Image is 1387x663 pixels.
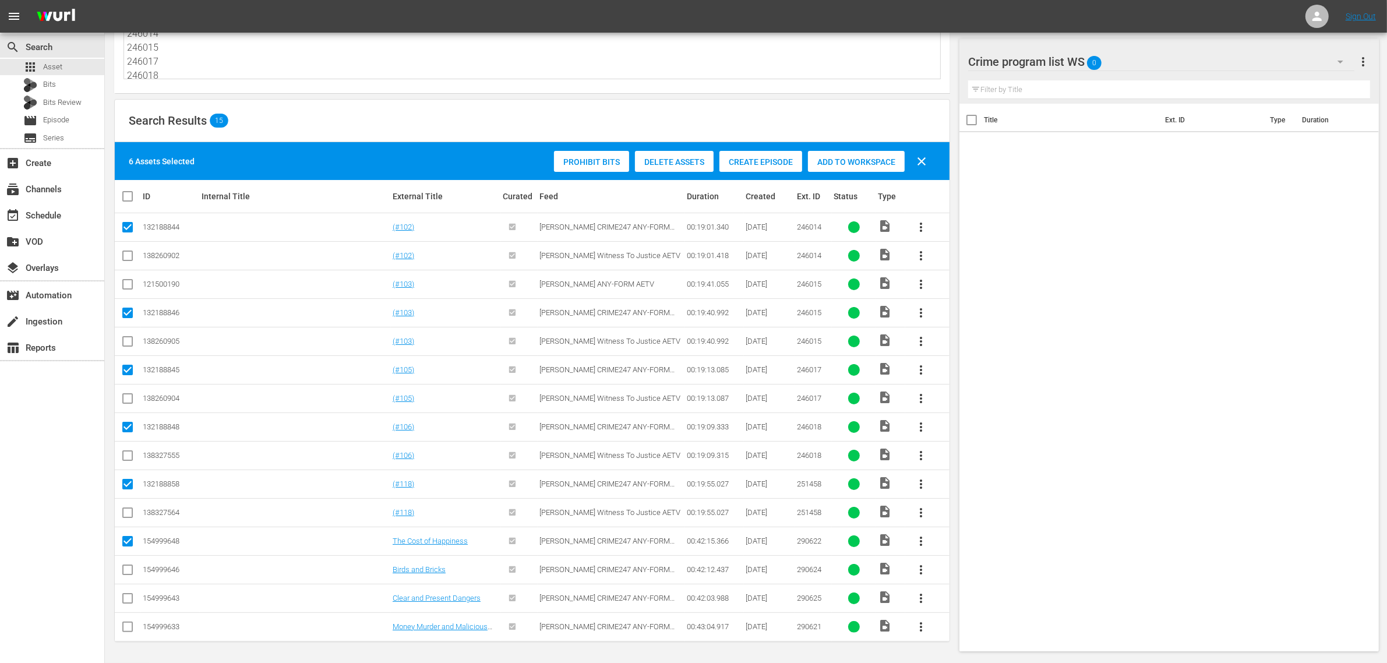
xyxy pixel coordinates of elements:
[746,451,793,460] div: [DATE]
[797,451,821,460] span: 246018
[687,394,742,403] div: 00:19:13.087
[907,499,935,527] button: more_vert
[43,97,82,108] span: Bits Review
[129,114,207,128] span: Search Results
[393,280,414,288] a: (#103)
[539,192,683,201] div: Feed
[539,508,680,517] span: [PERSON_NAME] Witness To Justice AETV
[143,594,198,602] div: 154999643
[797,251,821,260] span: 246014
[6,209,20,223] span: Schedule
[687,422,742,431] div: 00:19:09.333
[687,223,742,231] div: 00:19:01.340
[143,508,198,517] div: 138327564
[687,508,742,517] div: 00:19:55.027
[878,505,892,519] span: Video
[746,537,793,545] div: [DATE]
[797,394,821,403] span: 246017
[539,422,675,440] span: [PERSON_NAME] CRIME247 ANY-FORM AETV
[143,394,198,403] div: 138260904
[797,508,821,517] span: 251458
[539,594,675,611] span: [PERSON_NAME] CRIME247 ANY-FORM AETV
[143,451,198,460] div: 138327555
[127,27,940,80] textarea: 246014 246015 246017 246018 251458 290622 290624 290625 290621
[393,422,414,431] a: (#106)
[1346,12,1376,21] a: Sign Out
[907,584,935,612] button: more_vert
[393,251,414,260] a: (#102)
[393,192,499,201] div: External Title
[914,477,928,491] span: more_vert
[539,308,675,326] span: [PERSON_NAME] CRIME247 ANY-FORM AETV
[393,337,414,345] a: (#103)
[907,385,935,412] button: more_vert
[6,182,20,196] span: Channels
[878,305,892,319] span: Video
[6,288,20,302] span: Automation
[687,280,742,288] div: 00:19:41.055
[23,131,37,145] span: Series
[907,242,935,270] button: more_vert
[539,280,654,288] span: [PERSON_NAME] ANY-FORM AETV
[907,270,935,298] button: more_vert
[393,622,492,640] a: Money Murder and Malicious Intent
[143,337,198,345] div: 138260905
[746,622,793,631] div: [DATE]
[143,192,198,201] div: ID
[6,315,20,329] span: Ingestion
[914,449,928,463] span: more_vert
[914,249,928,263] span: more_vert
[635,157,714,167] span: Delete Assets
[6,156,20,170] span: Create
[907,327,935,355] button: more_vert
[746,594,793,602] div: [DATE]
[878,590,892,604] span: Video
[539,479,675,497] span: [PERSON_NAME] CRIME247 ANY-FORM AETV
[43,114,69,126] span: Episode
[43,79,56,90] span: Bits
[746,479,793,488] div: [DATE]
[746,394,793,403] div: [DATE]
[834,192,874,201] div: Status
[914,591,928,605] span: more_vert
[539,451,680,460] span: [PERSON_NAME] Witness To Justice AETV
[914,420,928,434] span: more_vert
[687,365,742,374] div: 00:19:13.085
[1356,48,1370,76] button: more_vert
[687,537,742,545] div: 00:42:15.366
[797,479,821,488] span: 251458
[746,422,793,431] div: [DATE]
[539,223,675,240] span: [PERSON_NAME] CRIME247 ANY-FORM AETV
[6,261,20,275] span: Overlays
[23,78,37,92] div: Bits
[878,333,892,347] span: Video
[797,308,821,317] span: 246015
[907,527,935,555] button: more_vert
[143,308,198,317] div: 132188846
[23,96,37,110] div: Bits Review
[808,151,905,172] button: Add to Workspace
[797,594,821,602] span: 290625
[968,45,1354,78] div: Crime program list WS
[907,556,935,584] button: more_vert
[393,308,414,317] a: (#103)
[878,362,892,376] span: Video
[914,220,928,234] span: more_vert
[914,334,928,348] span: more_vert
[907,442,935,470] button: more_vert
[797,622,821,631] span: 290621
[687,565,742,574] div: 00:42:12.437
[503,192,536,201] div: Curated
[393,479,414,488] a: (#118)
[393,508,414,517] a: (#118)
[797,422,821,431] span: 246018
[907,613,935,641] button: more_vert
[143,223,198,231] div: 132188844
[23,114,37,128] span: Episode
[687,451,742,460] div: 00:19:09.315
[1159,104,1264,136] th: Ext. ID
[915,154,929,168] span: clear
[914,563,928,577] span: more_vert
[914,363,928,377] span: more_vert
[878,192,904,201] div: Type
